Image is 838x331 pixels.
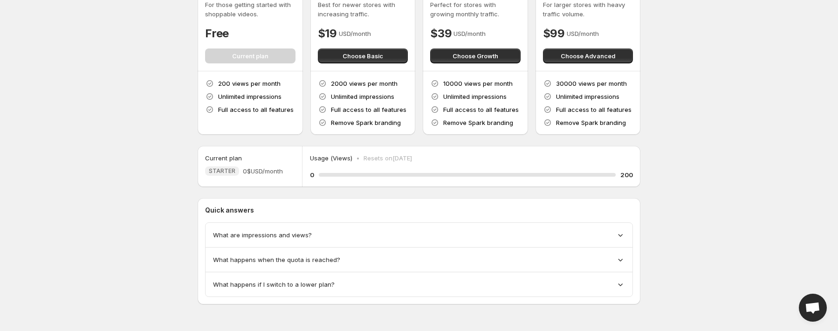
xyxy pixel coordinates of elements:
[453,29,486,38] p: USD/month
[318,48,408,63] button: Choose Basic
[799,294,827,322] div: Open chat
[331,79,398,88] p: 2000 views per month
[453,51,498,61] span: Choose Growth
[543,48,633,63] button: Choose Advanced
[205,206,633,215] p: Quick answers
[218,105,294,114] p: Full access to all features
[205,153,242,163] h5: Current plan
[331,105,406,114] p: Full access to all features
[331,118,401,127] p: Remove Spark branding
[213,230,312,240] span: What are impressions and views?
[443,79,513,88] p: 10000 views per month
[620,170,633,179] h5: 200
[543,26,565,41] h4: $99
[218,79,281,88] p: 200 views per month
[213,255,340,264] span: What happens when the quota is reached?
[567,29,599,38] p: USD/month
[310,170,314,179] h5: 0
[318,26,337,41] h4: $19
[561,51,615,61] span: Choose Advanced
[205,26,229,41] h4: Free
[364,153,412,163] p: Resets on [DATE]
[243,166,283,176] span: 0$ USD/month
[218,92,282,101] p: Unlimited impressions
[310,153,352,163] p: Usage (Views)
[556,105,632,114] p: Full access to all features
[443,118,513,127] p: Remove Spark branding
[556,79,627,88] p: 30000 views per month
[443,92,507,101] p: Unlimited impressions
[556,92,619,101] p: Unlimited impressions
[443,105,519,114] p: Full access to all features
[331,92,394,101] p: Unlimited impressions
[356,153,360,163] p: •
[430,48,521,63] button: Choose Growth
[343,51,383,61] span: Choose Basic
[213,280,335,289] span: What happens if I switch to a lower plan?
[209,167,235,175] span: STARTER
[339,29,371,38] p: USD/month
[430,26,452,41] h4: $39
[556,118,626,127] p: Remove Spark branding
